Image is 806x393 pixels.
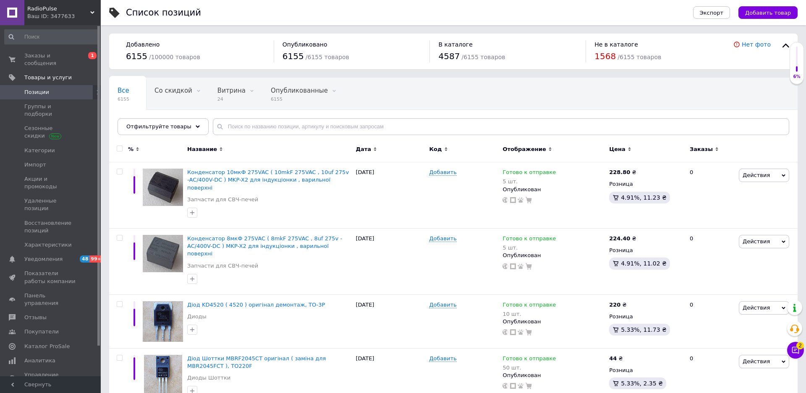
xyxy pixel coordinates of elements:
span: Категории [24,147,55,154]
input: Поиск [4,29,99,44]
div: Розница [609,367,683,374]
span: 6155 [118,96,129,102]
span: Отзывы [24,314,47,321]
span: Добавить [429,235,456,242]
span: Действия [743,172,770,178]
span: Отображение [502,146,546,153]
span: Добавить [429,355,456,362]
span: Готово к отправке [502,302,556,310]
span: Товары и услуги [24,74,72,81]
div: Розница [609,180,683,188]
img: Діод KD4520 ( 4520 ) оригінал демонтаж, TO-3P [143,301,183,342]
span: 24 [217,96,246,102]
span: Опубликовано [283,41,327,48]
span: Акции и промокоды [24,175,78,190]
div: ₴ [609,355,623,362]
div: [DATE] [353,294,427,348]
b: 44 [609,355,617,362]
span: Экспорт [700,10,723,16]
span: Добавлено [126,41,160,48]
a: Запчасти для СВЧ-печей [187,196,258,203]
a: Диоды [187,313,207,320]
span: В каталоге [438,41,472,48]
div: 5 шт. [502,245,556,251]
span: Показатели работы компании [24,270,78,285]
span: 1 [88,52,97,59]
span: 48 [80,255,89,263]
a: Нет фото [742,41,771,48]
span: 99+ [89,255,103,263]
input: Поиск по названию позиции, артикулу и поисковым запросам [213,118,789,135]
a: Діод Шоттки MBRF2045CT оригінал ( заміна для MBR2045FCT ), TO220F [187,355,326,369]
span: Управление сайтом [24,371,78,386]
span: Сезонные скидки [24,125,78,140]
div: Опубликован [502,318,605,325]
span: Характеристики [24,241,72,249]
div: ₴ [609,301,626,309]
span: Готово к отправке [502,169,556,178]
span: Витрина [217,87,246,94]
span: Код [429,146,442,153]
span: Опубликованные [271,87,328,94]
div: ₴ [609,235,636,242]
span: Позиции [24,88,49,96]
span: RadioPulse [27,5,90,13]
span: Готово к отправке [502,355,556,364]
div: [DATE] [353,162,427,229]
a: Запчасти для СВЧ-печей [187,262,258,270]
span: 2 [796,342,804,349]
b: 224.40 [609,235,630,242]
span: % [128,146,133,153]
span: Название [187,146,217,153]
span: Со скидкой [154,87,192,94]
span: Действия [743,238,770,245]
div: 0 [685,294,737,348]
span: Цена [609,146,625,153]
span: 6155 [283,51,304,61]
span: 4.91%, 11.02 ₴ [621,260,667,267]
b: 228.80 [609,169,630,175]
span: 5.33%, 2.35 ₴ [621,380,663,387]
span: 6155 [126,51,147,61]
div: Опубликован [502,372,605,379]
span: Добавить [429,302,456,308]
a: Конденсатор 8мкФ 275VAC ( 8mkF 275VAC , 8uf 275v -AC/400V-DC ) MKP-X2 для індукціонки , варильної... [187,235,342,257]
div: 0 [685,229,737,295]
div: Розница [609,313,683,320]
span: Не в каталоге [594,41,638,48]
button: Чат с покупателем2 [787,342,804,359]
span: Покупатели [24,328,59,336]
span: 4587 [438,51,460,61]
span: Восстановление позиций [24,219,78,234]
div: Список позиций [126,8,201,17]
span: Отфильтруйте товары [126,123,191,130]
span: Дата [356,146,371,153]
span: Конденсатор 10мкФ 275VAC ( 10mkF 275VAC , 10uf 275v -AC/400V-DC ) MKP-X2 для індукціонки , вариль... [187,169,349,190]
div: 5 шт. [502,178,556,185]
span: 1568 [594,51,616,61]
div: Ваш ID: 3477633 [27,13,101,20]
a: Диоды Шоттки [187,374,230,382]
div: Опубликован [502,186,605,193]
span: Аналитика [24,357,55,364]
div: Розница [609,247,683,254]
span: / 6155 товаров [618,54,661,60]
span: Уведомления [24,255,63,263]
span: Удаленные позиции [24,197,78,212]
span: Добавить товар [745,10,791,16]
span: Все [118,87,129,94]
span: / 100000 товаров [149,54,200,60]
div: Опубликован [502,252,605,259]
span: 6155 [271,96,328,102]
span: Группы и подборки [24,103,78,118]
span: Заказы [690,146,713,153]
div: ₴ [609,169,636,176]
a: Діод KD4520 ( 4520 ) оригінал демонтаж, TO-3P [187,302,325,308]
span: Действия [743,305,770,311]
span: / 6155 товаров [462,54,505,60]
span: Заказы и сообщения [24,52,78,67]
span: Импорт [24,161,46,169]
span: Скрытые [118,119,147,126]
div: [DATE] [353,229,427,295]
